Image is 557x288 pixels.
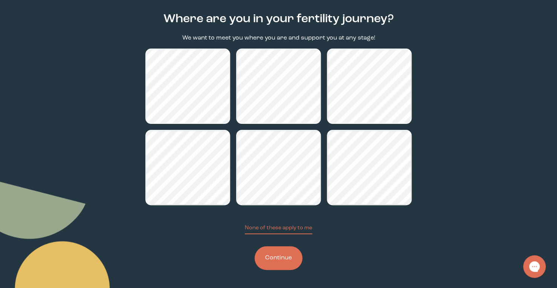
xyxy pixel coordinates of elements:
button: Continue [255,246,302,270]
iframe: Gorgias live chat messenger [519,253,549,280]
button: None of these apply to me [245,224,312,234]
h2: Where are you in your fertility journey? [163,11,394,28]
p: We want to meet you where you are and support you at any stage! [182,34,375,43]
